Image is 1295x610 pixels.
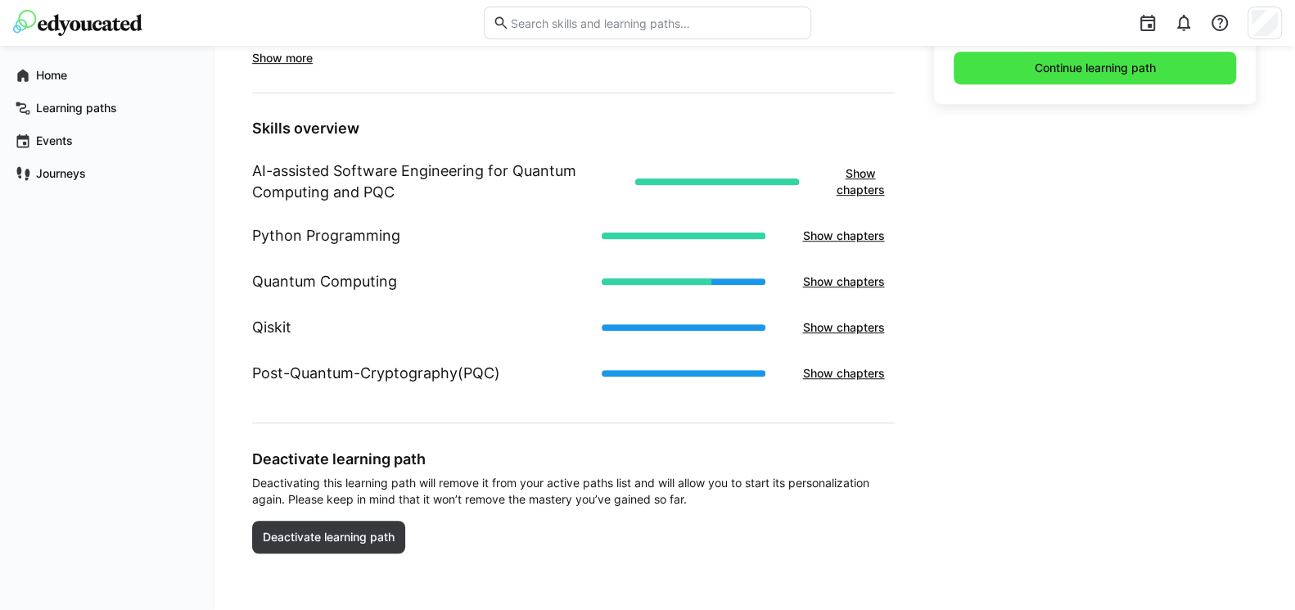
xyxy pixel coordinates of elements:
button: Show chapters [792,265,895,298]
button: Show chapters [792,311,895,344]
h1: AI-assisted Software Engineering for Quantum Computing and PQC [252,160,622,203]
button: Show chapters [825,157,895,206]
span: Deactivate learning path [260,529,397,545]
h3: Deactivate learning path [252,450,895,468]
span: Show chapters [800,365,887,382]
span: Show chapters [800,273,887,290]
span: Continue learning path [1032,60,1158,76]
span: Show more [252,51,313,65]
button: Continue learning path [954,52,1236,84]
button: Show chapters [792,219,895,252]
h1: Python Programming [252,225,400,246]
h1: Post-Quantum-Cryptography(PQC) [252,363,500,384]
span: Show chapters [833,165,887,198]
input: Search skills and learning paths… [509,16,802,30]
h1: Quantum Computing [252,271,397,292]
h1: Qiskit [252,317,291,338]
span: Show chapters [800,319,887,336]
button: Deactivate learning path [252,521,405,554]
span: Deactivating this learning path will remove it from your active paths list and will allow you to ... [252,475,895,508]
h3: Skills overview [252,120,895,138]
span: Show chapters [800,228,887,244]
button: Show chapters [792,357,895,390]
